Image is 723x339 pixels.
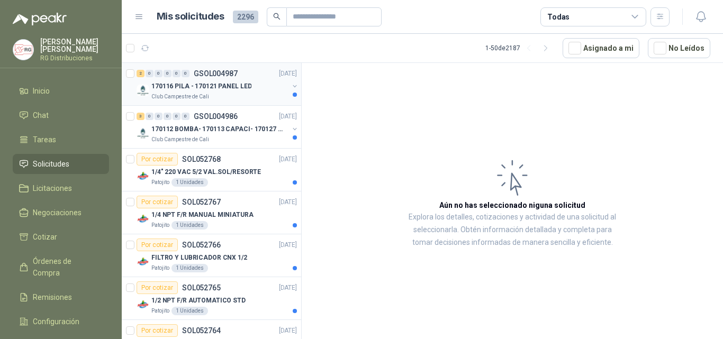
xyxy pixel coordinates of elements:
a: Inicio [13,81,109,101]
p: Patojito [151,264,169,272]
span: Solicitudes [33,158,69,170]
p: [DATE] [279,69,297,79]
div: Por cotizar [137,196,178,208]
div: 0 [173,70,180,77]
p: [DATE] [279,154,297,164]
a: Configuración [13,311,109,332]
span: Inicio [33,85,50,97]
div: 1 Unidades [171,264,208,272]
p: Patojito [151,221,169,230]
div: Todas [547,11,570,23]
a: Solicitudes [13,154,109,174]
div: Por cotizar [137,239,178,251]
p: Club Campestre de Cali [151,135,209,144]
div: 0 [146,113,153,120]
p: 170112 BOMBA- 170113 CAPACI- 170127 MOTOR 170119 R [151,124,283,134]
p: GSOL004987 [194,70,238,77]
div: 0 [164,113,171,120]
a: Órdenes de Compra [13,251,109,283]
img: Company Logo [137,84,149,97]
a: Tareas [13,130,109,150]
p: FILTRO Y LUBRICADOR CNX 1/2 [151,253,247,263]
p: SOL052766 [182,241,221,249]
div: 1 Unidades [171,178,208,187]
img: Company Logo [137,255,149,268]
p: 1/2 NPT F/R AUTOMATICO STD [151,296,246,306]
span: Remisiones [33,291,72,303]
img: Logo peakr [13,13,67,25]
h3: Aún no has seleccionado niguna solicitud [439,199,585,211]
div: 0 [182,113,189,120]
div: 0 [164,70,171,77]
a: Negociaciones [13,203,109,223]
p: GSOL004986 [194,113,238,120]
div: 0 [155,70,162,77]
div: 3 [137,113,144,120]
h1: Mis solicitudes [157,9,224,24]
p: SOL052768 [182,155,221,163]
div: 2 [137,70,144,77]
a: Por cotizarSOL052768[DATE] Company Logo1/4" 220 VAC 5/2 VAL.SOL/RESORTEPatojito1 Unidades [122,149,301,191]
span: Órdenes de Compra [33,255,99,279]
div: 0 [173,113,180,120]
p: 1/4 NPT F/R MANUAL MINIATURA [151,210,254,220]
div: 0 [155,113,162,120]
span: Chat [33,109,49,121]
img: Company Logo [137,127,149,140]
a: Por cotizarSOL052767[DATE] Company Logo1/4 NPT F/R MANUAL MINIATURAPatojito1 Unidades [122,191,301,234]
p: [DATE] [279,283,297,293]
a: 3 0 0 0 0 0 GSOL004986[DATE] Company Logo170112 BOMBA- 170113 CAPACI- 170127 MOTOR 170119 RClub C... [137,110,299,144]
p: RG Distribuciones [40,55,109,61]
span: search [273,13,281,20]
p: [DATE] [279,112,297,122]
a: Por cotizarSOL052766[DATE] Company LogoFILTRO Y LUBRICADOR CNX 1/2Patojito1 Unidades [122,234,301,277]
a: Licitaciones [13,178,109,198]
p: Patojito [151,178,169,187]
a: 2 0 0 0 0 0 GSOL004987[DATE] Company Logo170116 PILA - 170121 PANEL LEDClub Campestre de Cali [137,67,299,101]
div: 1 Unidades [171,307,208,315]
img: Company Logo [13,40,33,60]
button: No Leídos [648,38,710,58]
p: 170116 PILA - 170121 PANEL LED [151,81,251,91]
p: [DATE] [279,197,297,207]
div: Por cotizar [137,324,178,337]
div: Por cotizar [137,153,178,166]
div: 1 - 50 de 2187 [485,40,554,57]
span: Cotizar [33,231,57,243]
a: Cotizar [13,227,109,247]
span: Configuración [33,316,79,327]
p: 1/4" 220 VAC 5/2 VAL.SOL/RESORTE [151,167,261,177]
p: SOL052764 [182,327,221,334]
span: Tareas [33,134,56,145]
a: Chat [13,105,109,125]
span: Negociaciones [33,207,82,218]
div: 0 [182,70,189,77]
div: 0 [146,70,153,77]
img: Company Logo [137,170,149,182]
div: 1 Unidades [171,221,208,230]
p: Explora los detalles, cotizaciones y actividad de una solicitud al seleccionarla. Obtén informaci... [408,211,617,249]
button: Asignado a mi [563,38,639,58]
p: SOL052767 [182,198,221,206]
p: SOL052765 [182,284,221,291]
span: Licitaciones [33,182,72,194]
a: Remisiones [13,287,109,307]
div: Por cotizar [137,281,178,294]
a: Por cotizarSOL052765[DATE] Company Logo1/2 NPT F/R AUTOMATICO STDPatojito1 Unidades [122,277,301,320]
span: 2296 [233,11,258,23]
img: Company Logo [137,298,149,311]
p: [DATE] [279,240,297,250]
p: Patojito [151,307,169,315]
img: Company Logo [137,213,149,225]
p: Club Campestre de Cali [151,93,209,101]
p: [DATE] [279,326,297,336]
p: [PERSON_NAME] [PERSON_NAME] [40,38,109,53]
